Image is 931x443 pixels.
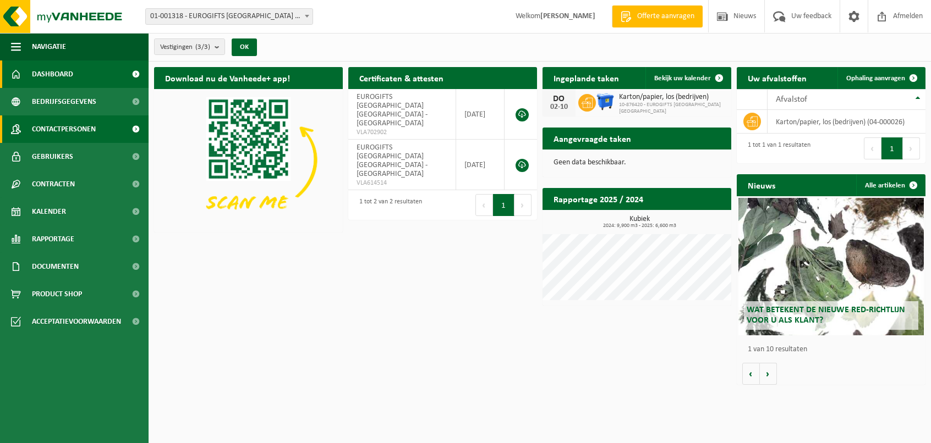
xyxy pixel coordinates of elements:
span: EUROGIFTS [GEOGRAPHIC_DATA] [GEOGRAPHIC_DATA] - [GEOGRAPHIC_DATA] [357,143,428,178]
button: 1 [881,137,903,159]
p: Geen data beschikbaar. [554,159,720,167]
span: Product Shop [32,280,82,308]
div: 1 tot 1 van 1 resultaten [742,136,810,160]
span: Navigatie [32,33,66,60]
span: VLA614514 [357,179,447,187]
button: Vestigingen(3/3) [154,38,225,55]
button: Volgende [760,363,777,385]
p: 1 van 10 resultaten [748,346,920,353]
span: Ophaling aanvragen [846,75,905,82]
span: Afvalstof [776,95,807,104]
td: karton/papier, los (bedrijven) (04-000026) [768,110,925,134]
td: [DATE] [456,89,505,140]
span: Vestigingen [160,39,210,56]
span: Rapportage [32,225,74,253]
h2: Aangevraagde taken [543,128,642,149]
span: Acceptatievoorwaarden [32,308,121,335]
td: [DATE] [456,140,505,190]
button: 1 [493,194,514,216]
span: Dashboard [32,60,73,88]
span: Kalender [32,198,66,225]
h3: Kubiek [548,215,731,229]
a: Wat betekent de nieuwe RED-richtlijn voor u als klant? [738,198,923,335]
h2: Download nu de Vanheede+ app! [154,67,301,88]
span: Contracten [32,170,75,198]
a: Ophaling aanvragen [837,67,924,89]
h2: Uw afvalstoffen [737,67,818,88]
button: Previous [475,194,493,216]
button: OK [232,38,257,56]
span: Wat betekent de nieuwe RED-richtlijn voor u als klant? [747,306,905,325]
h2: Certificaten & attesten [348,67,454,88]
button: Vorige [742,363,760,385]
div: 02-10 [548,103,570,111]
span: Bekijk uw kalender [654,75,711,82]
span: EUROGIFTS [GEOGRAPHIC_DATA] [GEOGRAPHIC_DATA] - [GEOGRAPHIC_DATA] [357,93,428,128]
h2: Nieuws [737,174,786,196]
span: 01-001318 - EUROGIFTS BELGIUM NV - WERVIK [145,8,313,25]
h2: Rapportage 2025 / 2024 [543,188,654,209]
span: 01-001318 - EUROGIFTS BELGIUM NV - WERVIK [146,9,313,24]
img: WB-1100-HPE-BE-01 [596,92,615,111]
span: Documenten [32,253,79,280]
img: Download de VHEPlus App [154,89,343,230]
button: Next [514,194,532,216]
count: (3/3) [195,43,210,51]
a: Bekijk uw kalender [645,67,730,89]
button: Previous [864,137,881,159]
span: Gebruikers [32,143,73,170]
span: Offerte aanvragen [634,11,697,22]
span: 2024: 9,900 m3 - 2025: 6,600 m3 [548,223,731,229]
span: 10-876420 - EUROGIFTS [GEOGRAPHIC_DATA] [GEOGRAPHIC_DATA] [619,102,726,115]
h2: Ingeplande taken [543,67,630,88]
span: Bedrijfsgegevens [32,88,96,115]
button: Next [903,137,920,159]
div: DO [548,95,570,103]
strong: [PERSON_NAME] [540,12,595,20]
span: VLA702902 [357,128,447,137]
span: Karton/papier, los (bedrijven) [619,93,726,102]
div: 1 tot 2 van 2 resultaten [354,193,422,217]
a: Alle artikelen [856,174,924,196]
a: Bekijk rapportage [649,209,730,231]
span: Contactpersonen [32,115,96,143]
a: Offerte aanvragen [612,5,703,27]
